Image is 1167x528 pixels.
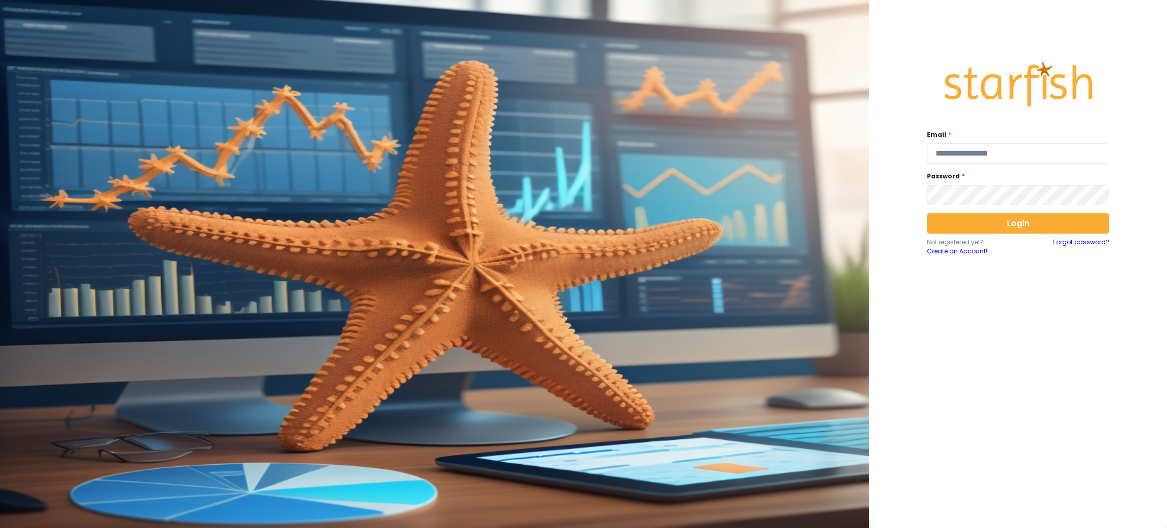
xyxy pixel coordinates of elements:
[927,213,1109,234] button: Login
[942,52,1094,116] img: Logo.42cb71d561138c82c4ab.png
[927,130,1103,139] label: Email
[927,172,1103,181] label: Password
[1053,238,1109,256] a: Forgot password?
[927,247,1018,256] a: Create an Account!
[927,238,1018,247] p: Not registered yet?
